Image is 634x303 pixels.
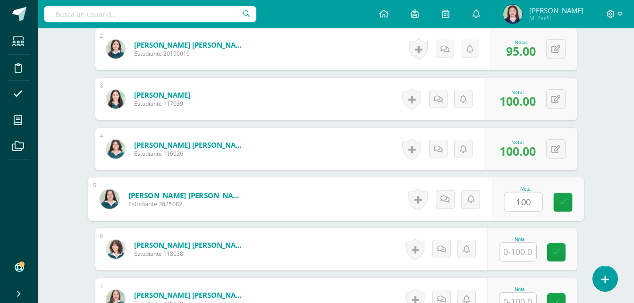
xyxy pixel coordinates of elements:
img: 481143d3e0c24b1771560fd25644f162.png [503,5,522,24]
span: Estudiante 116026 [134,150,247,158]
img: 0a3f25b49a9776cecd87441d95acd7a8.png [106,90,125,109]
span: [PERSON_NAME] [529,6,583,15]
a: [PERSON_NAME] [134,90,190,100]
a: [PERSON_NAME] [PERSON_NAME] [128,190,245,200]
a: [PERSON_NAME] [PERSON_NAME] [134,140,247,150]
span: Estudiante 118038 [134,250,247,258]
span: Estudiante 2025082 [128,200,245,209]
input: Busca un usuario... [44,6,256,22]
div: Nota: [499,89,536,95]
div: Nota [499,287,541,292]
a: [PERSON_NAME] [PERSON_NAME] [134,240,247,250]
input: 0-100.0 [499,243,536,261]
img: 3fe22d74385d4329d6ccfe46ef990956.png [106,40,125,59]
span: 100.00 [499,143,536,159]
img: 6a7ccea9b68b4cca1e8e7f9f516ffc0c.png [100,189,119,209]
span: Estudiante 117039 [134,100,190,108]
img: 8180ac361388312b343788a0119ba5c5.png [106,140,125,159]
span: 100.00 [499,93,536,109]
a: [PERSON_NAME] [PERSON_NAME] [134,290,247,300]
div: Nota [504,186,547,192]
div: Nota: [506,39,536,45]
span: 95.00 [506,43,536,59]
a: [PERSON_NAME] [PERSON_NAME] [134,40,247,50]
img: 80f585964728c635ab9a4e77be45b835.png [106,240,125,259]
span: Estudiante 20190019 [134,50,247,58]
span: Mi Perfil [529,14,583,22]
div: Nota: [499,139,536,145]
div: Nota [499,237,541,242]
input: 0-100.0 [504,193,542,211]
